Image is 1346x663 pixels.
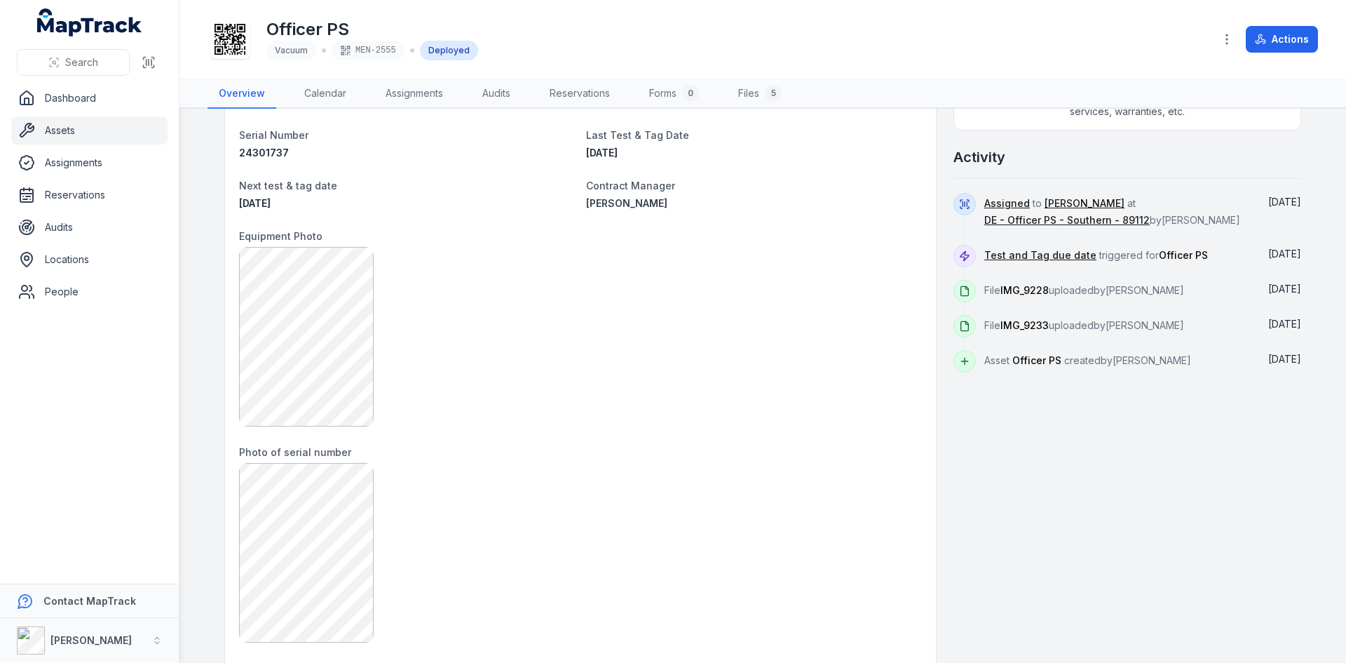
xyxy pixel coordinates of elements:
a: MapTrack [37,8,142,36]
span: [DATE] [1268,283,1301,295]
a: Assignments [11,149,168,177]
a: Test and Tag due date [984,248,1096,262]
div: 5 [765,85,782,102]
h2: Activity [953,147,1005,167]
span: Photo of serial number [239,446,351,458]
a: [PERSON_NAME] [586,196,922,210]
span: [DATE] [1268,196,1301,208]
a: Assigned [984,196,1030,210]
a: Assignments [374,79,454,109]
time: 3/6/2025, 11:30:00 AM [1268,248,1301,260]
span: Serial Number [239,129,308,141]
a: [PERSON_NAME] [1045,196,1124,210]
span: [DATE] [1268,318,1301,330]
button: Search [17,49,130,76]
div: 0 [682,85,699,102]
span: IMG_9233 [1000,319,1049,331]
time: 3/6/2025, 8:59:00 AM [1268,318,1301,330]
a: Reservations [11,181,168,209]
a: Files5 [727,79,793,109]
span: Vacuum [275,45,308,55]
a: People [11,278,168,306]
strong: Contact MapTrack [43,595,136,607]
a: Calendar [293,79,358,109]
span: Officer PS [1159,249,1208,261]
a: Audits [471,79,522,109]
div: MEN-2555 [332,41,405,60]
time: 3/6/2025, 8:59:01 AM [1268,283,1301,295]
span: File uploaded by [PERSON_NAME] [984,284,1184,296]
span: 24301737 [239,147,289,159]
div: Deployed [420,41,478,60]
span: Last Test & Tag Date [586,129,689,141]
span: triggered for [984,249,1208,261]
button: Actions [1246,26,1318,53]
time: 9/6/25, 12:25:00 AM [239,197,271,209]
span: [DATE] [1268,248,1301,260]
span: Search [65,55,98,69]
a: Audits [11,213,168,241]
a: Forms0 [638,79,710,109]
time: 8/14/2025, 3:24:20 PM [1268,196,1301,208]
a: Dashboard [11,84,168,112]
span: IMG_9228 [1000,284,1049,296]
span: File uploaded by [PERSON_NAME] [984,319,1184,331]
a: Overview [208,79,276,109]
time: 3/6/25, 12:25:00 AM [586,147,618,159]
a: Locations [11,246,168,274]
span: [DATE] [586,147,618,159]
h1: Officer PS [266,18,478,41]
a: DE - Officer PS - Southern - 89112 [984,213,1150,227]
span: Next test & tag date [239,180,337,192]
strong: [PERSON_NAME] [50,634,132,646]
span: to at by [PERSON_NAME] [984,197,1240,226]
span: Asset created by [PERSON_NAME] [984,354,1191,366]
a: Reservations [538,79,621,109]
span: Contract Manager [586,180,675,192]
time: 3/6/2025, 8:58:09 AM [1268,353,1301,365]
span: Equipment Photo [239,230,322,242]
span: Officer PS [1012,354,1061,366]
span: [DATE] [239,197,271,209]
span: [DATE] [1268,353,1301,365]
a: Assets [11,116,168,145]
